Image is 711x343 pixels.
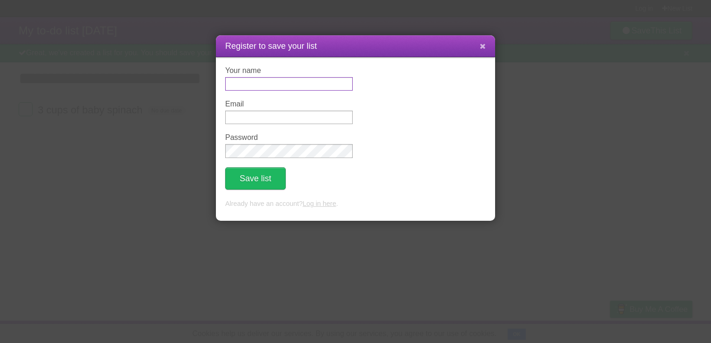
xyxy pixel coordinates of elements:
[225,167,286,190] button: Save list
[225,133,353,142] label: Password
[225,199,486,209] p: Already have an account? .
[225,100,353,108] label: Email
[225,40,486,53] h1: Register to save your list
[225,66,353,75] label: Your name
[302,200,336,207] a: Log in here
